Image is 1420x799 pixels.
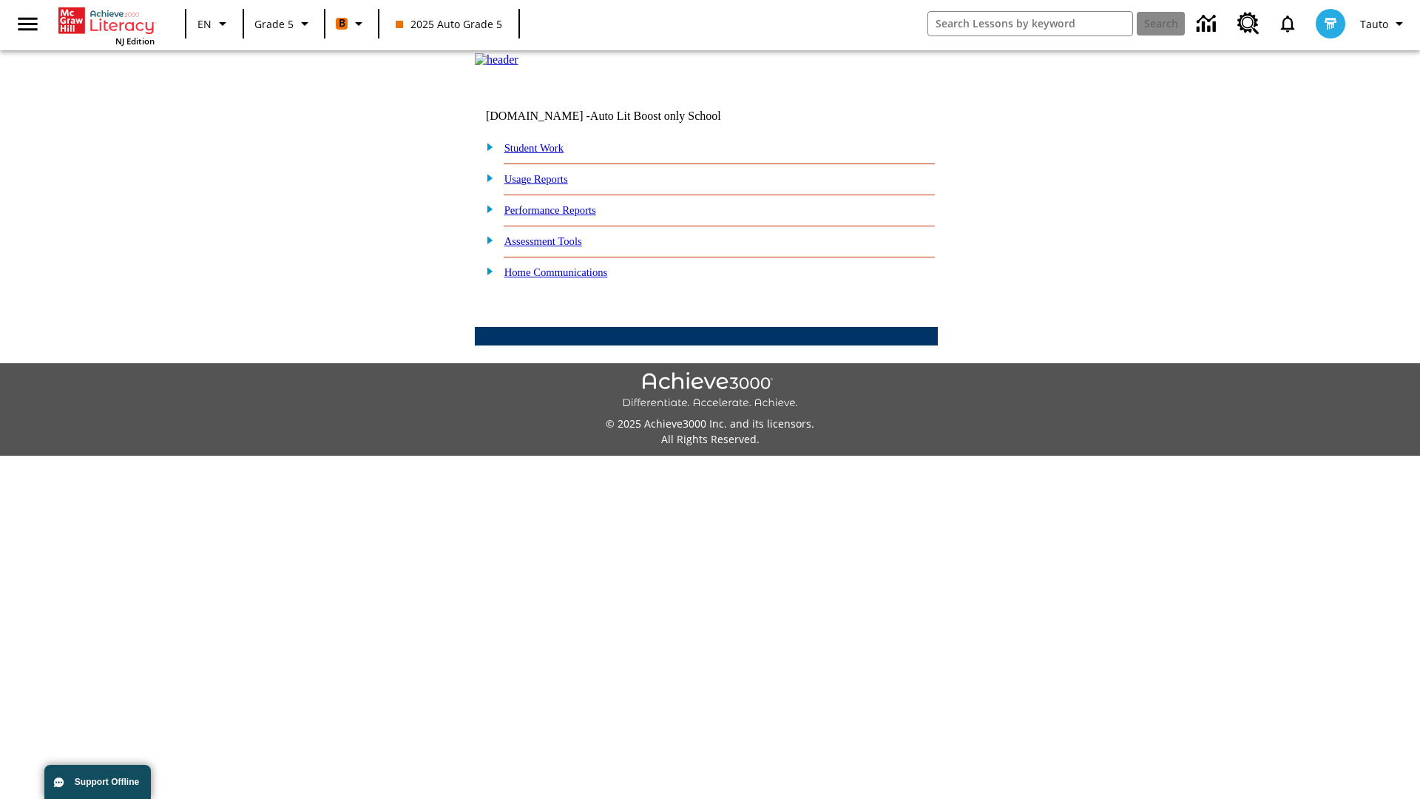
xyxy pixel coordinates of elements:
span: EN [197,16,212,32]
span: Grade 5 [254,16,294,32]
button: Open side menu [6,2,50,46]
img: plus.gif [479,171,494,184]
a: Notifications [1268,4,1307,43]
img: plus.gif [479,140,494,153]
div: Home [58,4,155,47]
td: [DOMAIN_NAME] - [486,109,758,123]
span: B [339,14,345,33]
input: search field [928,12,1132,36]
span: NJ Edition [115,36,155,47]
a: Performance Reports [504,204,596,216]
a: Resource Center, Will open in new tab [1228,4,1268,44]
img: header [475,53,518,67]
button: Boost Class color is orange. Change class color [330,10,373,37]
nobr: Auto Lit Boost only School [590,109,721,122]
a: Home Communications [504,266,608,278]
img: plus.gif [479,264,494,277]
button: Profile/Settings [1354,10,1414,37]
button: Select a new avatar [1307,4,1354,43]
img: avatar image [1316,9,1345,38]
button: Language: EN, Select a language [191,10,238,37]
a: Usage Reports [504,173,568,185]
button: Support Offline [44,765,151,799]
span: Support Offline [75,777,139,787]
a: Data Center [1188,4,1228,44]
a: Assessment Tools [504,235,582,247]
a: Student Work [504,142,564,154]
button: Grade: Grade 5, Select a grade [248,10,319,37]
span: Tauto [1360,16,1388,32]
img: Achieve3000 Differentiate Accelerate Achieve [622,372,798,410]
span: 2025 Auto Grade 5 [396,16,502,32]
img: plus.gif [479,233,494,246]
img: plus.gif [479,202,494,215]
